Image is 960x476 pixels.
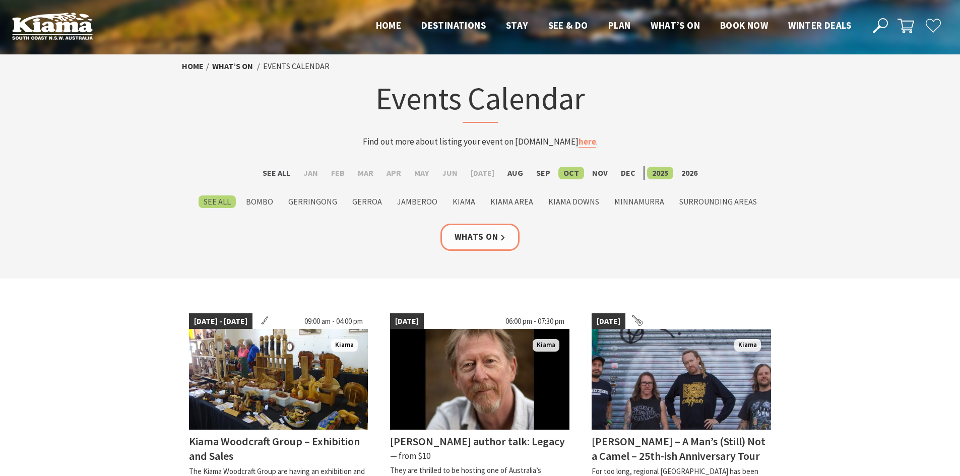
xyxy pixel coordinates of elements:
label: [DATE] [466,167,499,179]
a: Home [182,61,204,72]
span: [DATE] [592,313,625,329]
label: Kiama Area [485,195,538,208]
label: Feb [326,167,350,179]
span: ⁠— from $10 [390,450,430,461]
label: Jan [298,167,323,179]
li: Events Calendar [263,60,330,73]
span: [DATE] - [DATE] [189,313,252,329]
label: Apr [381,167,406,179]
h1: Events Calendar [283,78,678,123]
span: 09:00 am - 04:00 pm [299,313,368,329]
label: Gerroa [347,195,387,208]
span: [DATE] [390,313,424,329]
span: Kiama [533,339,559,352]
label: Gerringong [283,195,342,208]
label: 2026 [676,167,702,179]
span: Plan [608,19,631,31]
span: Home [376,19,402,31]
label: 2025 [647,167,673,179]
span: Destinations [421,19,486,31]
img: Frenzel Rhomb Kiama Pavilion Saturday 4th October [592,329,771,430]
p: Find out more about listing your event on [DOMAIN_NAME] . [283,135,678,149]
label: Jun [437,167,463,179]
label: Surrounding Areas [674,195,762,208]
label: Jamberoo [392,195,442,208]
label: See All [258,167,295,179]
label: Dec [616,167,641,179]
span: Winter Deals [788,19,851,31]
label: Kiama [447,195,480,208]
label: Sep [531,167,555,179]
a: here [579,136,596,148]
span: Kiama [331,339,358,352]
span: What’s On [651,19,700,31]
label: See All [199,195,236,208]
span: 06:00 pm - 07:30 pm [500,313,569,329]
h4: Kiama Woodcraft Group – Exhibition and Sales [189,434,360,463]
img: The wonders of wood [189,329,368,430]
a: What’s On [212,61,253,72]
label: Nov [587,167,613,179]
label: Kiama Downs [543,195,604,208]
label: Oct [558,167,584,179]
nav: Main Menu [366,18,861,34]
span: See & Do [548,19,588,31]
h4: [PERSON_NAME] – A Man’s (Still) Not a Camel – 25th-ish Anniversary Tour [592,434,765,463]
label: Minnamurra [609,195,669,208]
label: Mar [353,167,378,179]
img: Man wearing a beige shirt, with short dark blonde hair and a beard [390,329,569,430]
label: Bombo [241,195,278,208]
a: Whats On [440,224,520,250]
img: Kiama Logo [12,12,93,40]
h4: [PERSON_NAME] author talk: Legacy [390,434,565,448]
label: May [409,167,434,179]
span: Book now [720,19,768,31]
label: Aug [502,167,528,179]
span: Kiama [734,339,761,352]
span: Stay [506,19,528,31]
